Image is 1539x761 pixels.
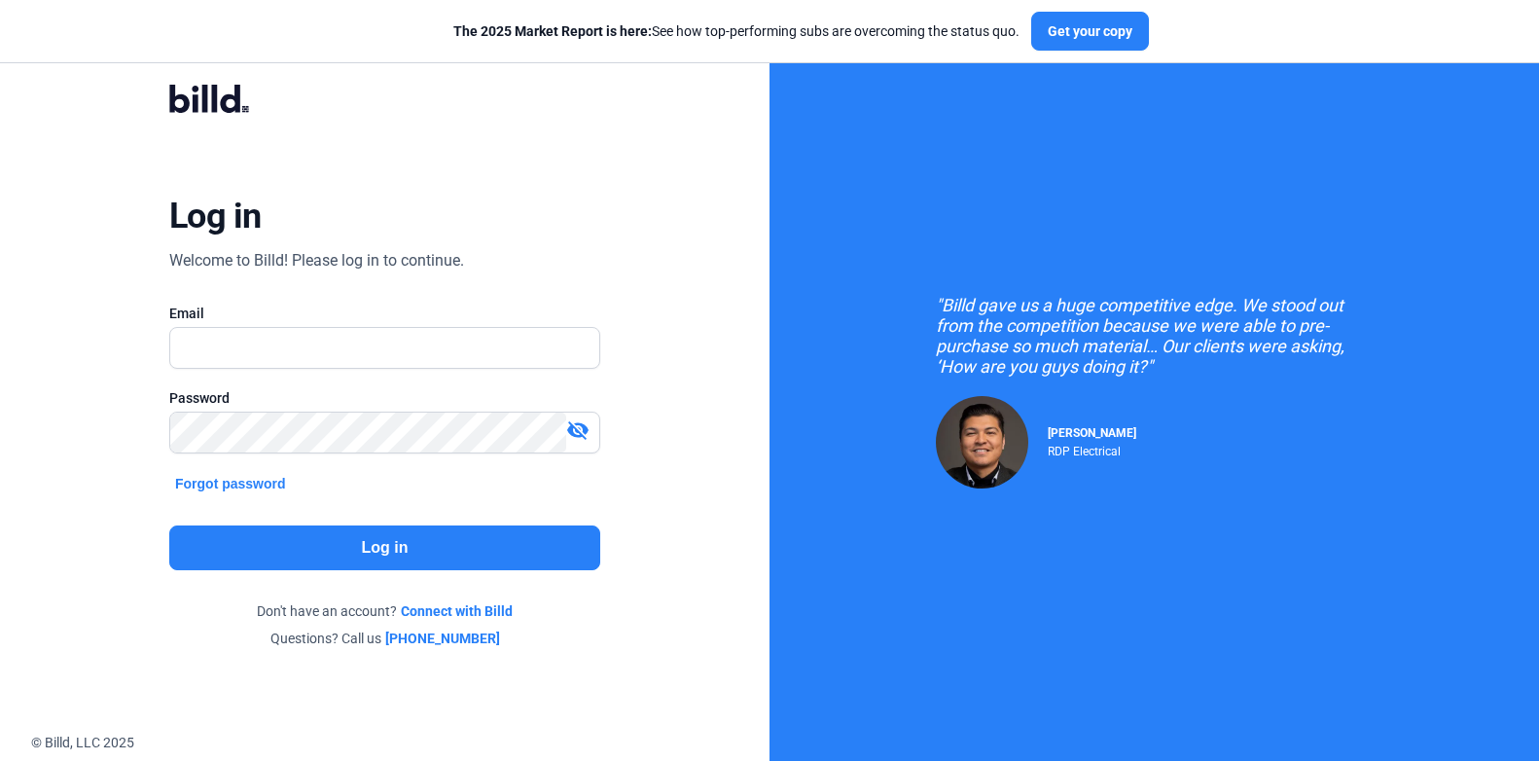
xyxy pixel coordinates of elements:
[169,388,600,408] div: Password
[936,396,1028,489] img: Raul Pacheco
[385,629,500,648] a: [PHONE_NUMBER]
[453,23,652,39] span: The 2025 Market Report is here:
[1048,440,1136,458] div: RDP Electrical
[169,601,600,621] div: Don't have an account?
[1048,426,1136,440] span: [PERSON_NAME]
[169,473,292,494] button: Forgot password
[169,304,600,323] div: Email
[1031,12,1149,51] button: Get your copy
[936,295,1374,377] div: "Billd gave us a huge competitive edge. We stood out from the competition because we were able to...
[169,629,600,648] div: Questions? Call us
[169,195,262,237] div: Log in
[169,525,600,570] button: Log in
[566,418,590,442] mat-icon: visibility_off
[169,249,464,272] div: Welcome to Billd! Please log in to continue.
[453,21,1020,41] div: See how top-performing subs are overcoming the status quo.
[401,601,513,621] a: Connect with Billd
